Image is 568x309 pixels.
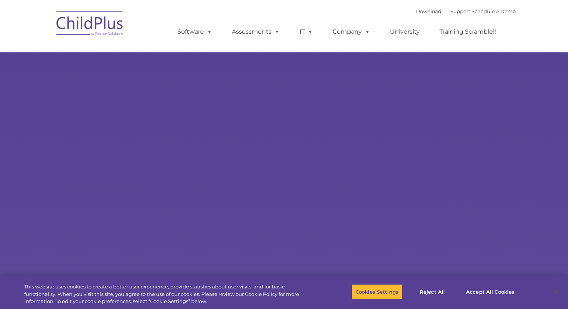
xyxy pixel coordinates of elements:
a: Download [416,8,441,14]
button: Cookies Settings [351,284,403,300]
a: Company [325,24,378,39]
img: ChildPlus by Procare Solutions [53,6,127,43]
a: University [382,24,427,39]
a: IT [292,24,320,39]
a: Software [170,24,220,39]
div: This website uses cookies to create a better user experience, provide statistics about user visit... [24,283,313,305]
button: Accept All Cookies [462,284,518,300]
button: Reject All [409,284,456,300]
font: | [416,8,516,14]
a: Schedule A Demo [472,8,516,14]
button: Close [548,284,564,300]
a: Assessments [224,24,287,39]
a: Support [450,8,470,14]
a: Training Scramble!! [432,24,503,39]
